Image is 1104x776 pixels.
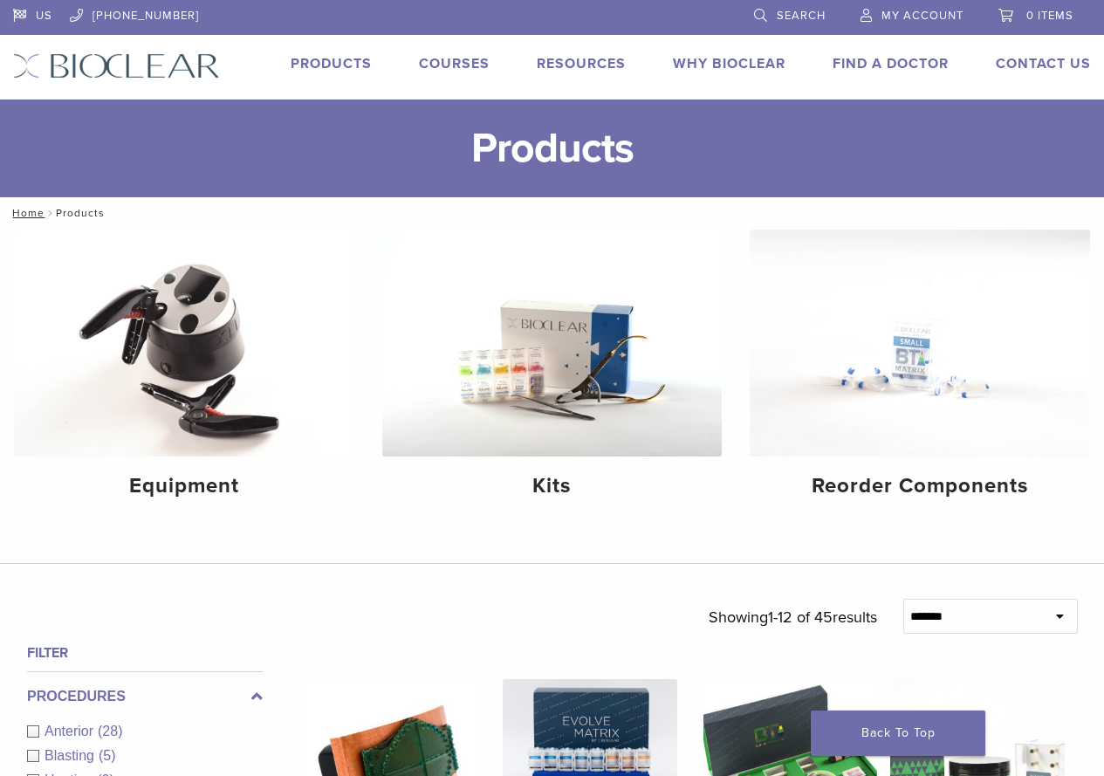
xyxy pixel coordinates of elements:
span: 1-12 of 45 [768,608,833,627]
a: Kits [382,230,723,513]
a: Home [7,207,45,219]
span: / [45,209,56,217]
h4: Filter [27,642,263,663]
span: Search [777,9,826,23]
label: Procedures [27,686,263,707]
span: Blasting [45,748,99,763]
span: Anterior [45,724,98,738]
span: 0 items [1026,9,1073,23]
span: My Account [881,9,963,23]
a: Why Bioclear [673,55,785,72]
h4: Equipment [28,470,340,502]
a: Equipment [14,230,354,513]
a: Find A Doctor [833,55,949,72]
img: Bioclear [13,53,220,79]
span: (28) [98,724,122,738]
a: Products [291,55,372,72]
a: Contact Us [996,55,1091,72]
img: Equipment [14,230,354,457]
p: Showing results [709,599,877,635]
span: (5) [99,748,116,763]
h4: Kits [396,470,709,502]
a: Reorder Components [750,230,1090,513]
a: Courses [419,55,490,72]
h4: Reorder Components [764,470,1076,502]
img: Reorder Components [750,230,1090,457]
a: Resources [537,55,626,72]
img: Kits [382,230,723,457]
a: Back To Top [811,711,985,756]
